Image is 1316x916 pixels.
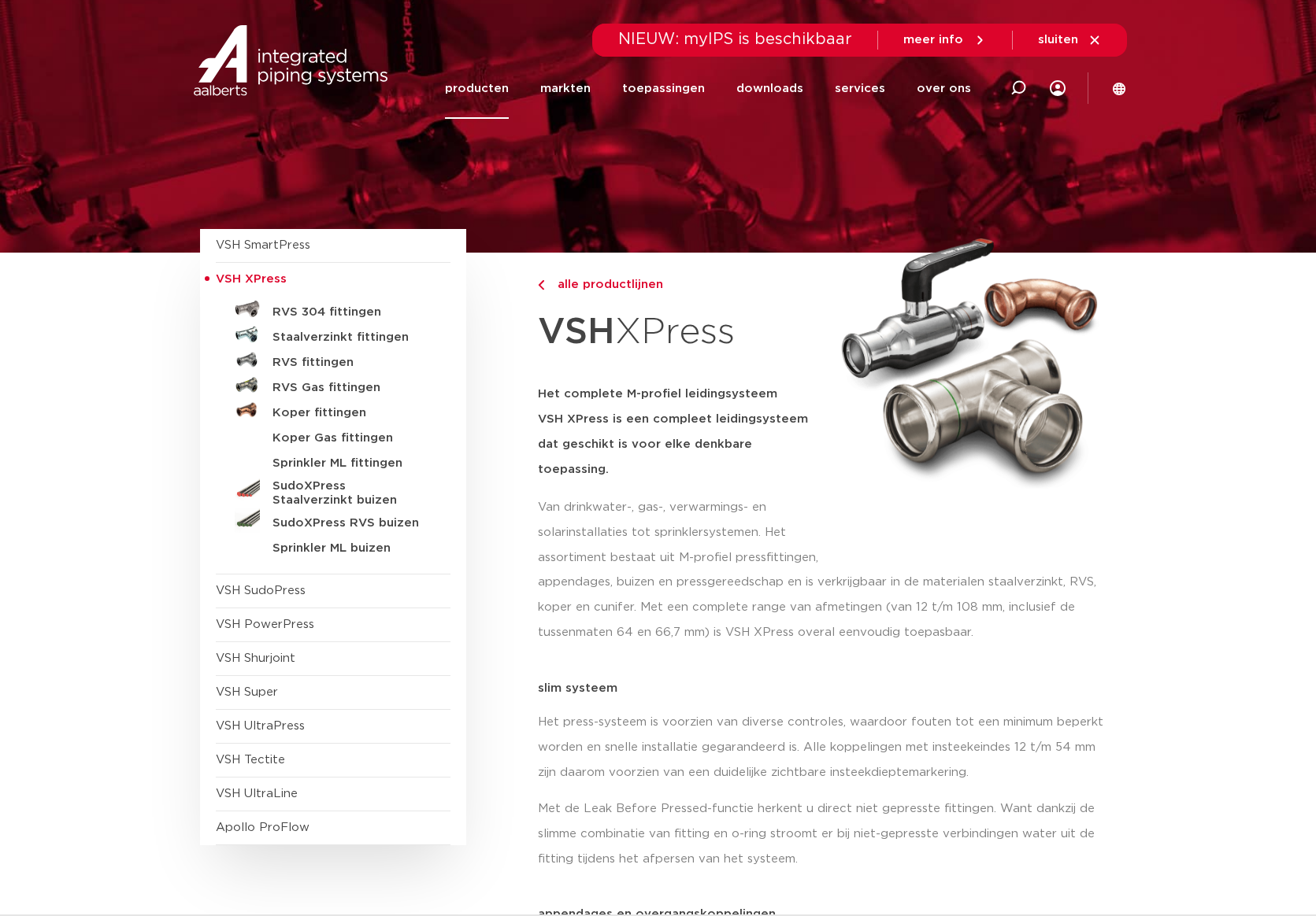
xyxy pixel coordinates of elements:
[216,754,285,766] a: VSH Tectite
[272,541,428,556] h5: Sprinkler ML buizen
[272,479,428,508] h5: SudoXPress Staalverzinkt buizen
[216,788,298,800] a: VSH UltraLine
[538,275,823,294] a: alle productlijnen
[216,239,310,251] a: VSH SmartPress
[216,322,450,347] a: Staalverzinkt fittingen
[216,273,287,285] span: VSH XPress
[538,570,1117,645] p: appendages, buizen en pressgereedschap en is verkrijgbaar in de materialen staalverzinkt, RVS, ko...
[540,58,591,119] a: markten
[538,495,823,571] p: Van drinkwater-, gas-, verwarmings- en solarinstallaties tot sprinklersystemen. Het assortiment b...
[618,31,852,47] span: NIEUW: myIPS is beschikbaar
[538,682,1117,694] p: slim systeem
[216,347,450,372] a: RVS fittingen
[538,796,1117,872] p: Met de Leak Before Pressed-functie herkent u direct niet gepresste fittingen. Want dankzij de sli...
[903,34,963,46] span: meer info
[272,516,428,530] h5: SudoXPress RVS buizen
[903,33,987,47] a: meer info
[538,280,544,290] img: chevron-right.svg
[622,58,705,119] a: toepassingen
[445,58,971,119] nav: Menu
[216,822,310,833] a: Apollo ProFlow
[216,297,450,322] a: RVS 304 fittingen
[216,397,450,423] a: Koper fittingen
[216,686,278,698] a: VSH Super
[445,58,509,119] a: producten
[216,508,450,533] a: SudoXPress RVS buizen
[272,456,428,471] h5: Sprinkler ML fittingen
[272,406,428,420] h5: Koper fittingen
[216,448,450,473] a: Sprinkler ML fittingen
[917,58,971,119] a: over ons
[538,382,823,482] h5: Het complete M-profiel leidingsysteem VSH XPress is een compleet leidingsysteem dat geschikt is v...
[216,585,306,597] a: VSH SudoPress
[272,381,428,395] h5: RVS Gas fittingen
[216,533,450,558] a: Sprinkler ML buizen
[272,331,428,345] h5: Staalverzinkt fittingen
[272,356,428,370] h5: RVS fittingen
[538,710,1117,785] p: Het press-systeem is voorzien van diverse controles, waardoor fouten tot een minimum beperkt word...
[216,619,314,630] a: VSH PowerPress
[216,372,450,397] a: RVS Gas fittingen
[216,423,450,448] a: Koper Gas fittingen
[548,279,663,290] span: alle productlijnen
[1038,34,1078,46] span: sluiten
[538,314,615,350] strong: VSH
[1050,71,1066,105] div: my IPS
[272,305,428,319] h5: RVS 304 fittingen
[272,431,428,445] h5: Koper Gas fittingen
[835,58,885,119] a: services
[216,473,450,508] a: SudoXPress Staalverzinkt buizen
[736,58,803,119] a: downloads
[216,720,305,732] a: VSH UltraPress
[1038,33,1102,47] a: sluiten
[216,652,295,664] a: VSH Shurjoint
[538,302,823,363] h1: XPress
